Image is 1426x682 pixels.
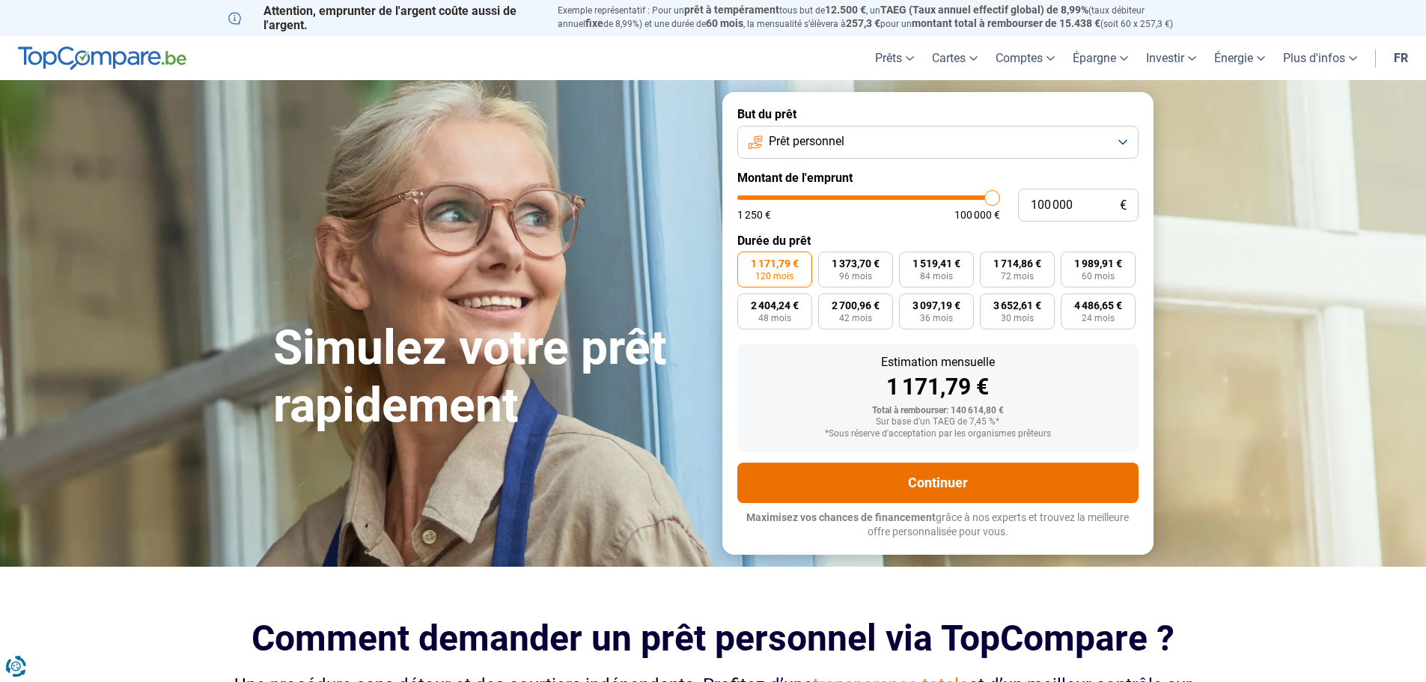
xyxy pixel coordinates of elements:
[920,314,953,323] span: 36 mois
[737,210,771,220] span: 1 250 €
[273,320,704,435] h1: Simulez votre prêt rapidement
[737,171,1139,185] label: Montant de l'emprunt
[1120,199,1127,212] span: €
[866,36,923,80] a: Prêts
[880,4,1088,16] span: TAEG (Taux annuel effectif global) de 8,99%
[737,107,1139,121] label: But du prêt
[993,258,1041,269] span: 1 714,86 €
[737,463,1139,503] button: Continuer
[737,234,1139,248] label: Durée du prêt
[684,4,779,16] span: prêt à tempérament
[923,36,987,80] a: Cartes
[749,417,1127,427] div: Sur base d'un TAEG de 7,45 %*
[585,17,603,29] span: fixe
[912,300,960,311] span: 3 097,19 €
[1137,36,1205,80] a: Investir
[912,258,960,269] span: 1 519,41 €
[993,300,1041,311] span: 3 652,61 €
[751,300,799,311] span: 2 404,24 €
[558,4,1198,31] p: Exemple représentatif : Pour un tous but de , un (taux débiteur annuel de 8,99%) et une durée de ...
[1082,314,1115,323] span: 24 mois
[1082,272,1115,281] span: 60 mois
[1001,272,1034,281] span: 72 mois
[920,272,953,281] span: 84 mois
[839,272,872,281] span: 96 mois
[1385,36,1417,80] a: fr
[228,4,540,32] p: Attention, emprunter de l'argent coûte aussi de l'argent.
[954,210,1000,220] span: 100 000 €
[706,17,743,29] span: 60 mois
[987,36,1064,80] a: Comptes
[832,258,880,269] span: 1 373,70 €
[825,4,866,16] span: 12.500 €
[228,618,1198,659] h2: Comment demander un prêt personnel via TopCompare ?
[769,133,844,150] span: Prêt personnel
[1064,36,1137,80] a: Épargne
[832,300,880,311] span: 2 700,96 €
[749,376,1127,398] div: 1 171,79 €
[749,406,1127,416] div: Total à rembourser: 140 614,80 €
[751,258,799,269] span: 1 171,79 €
[737,511,1139,540] p: grâce à nos experts et trouvez la meilleure offre personnalisée pour vous.
[755,272,793,281] span: 120 mois
[846,17,880,29] span: 257,3 €
[839,314,872,323] span: 42 mois
[912,17,1100,29] span: montant total à rembourser de 15.438 €
[18,46,186,70] img: TopCompare
[737,126,1139,159] button: Prêt personnel
[749,356,1127,368] div: Estimation mensuelle
[1001,314,1034,323] span: 30 mois
[1074,300,1122,311] span: 4 486,65 €
[1274,36,1366,80] a: Plus d'infos
[758,314,791,323] span: 48 mois
[746,511,936,523] span: Maximisez vos chances de financement
[1205,36,1274,80] a: Énergie
[1074,258,1122,269] span: 1 989,91 €
[749,429,1127,439] div: *Sous réserve d'acceptation par les organismes prêteurs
